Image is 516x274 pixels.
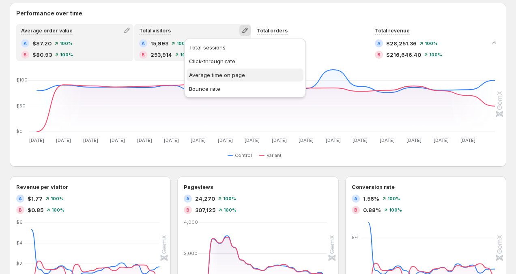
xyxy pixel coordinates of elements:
span: 100% [425,41,438,46]
text: $6 [16,219,23,225]
text: [DATE] [110,137,125,143]
h2: A [24,41,27,46]
span: Total sessions [189,44,226,51]
span: 100% [223,196,236,201]
span: Variant [267,152,282,158]
text: [DATE] [326,137,341,143]
span: $0.85 [28,206,43,214]
h2: Performance over time [16,9,500,17]
text: $4 [16,240,23,246]
span: Average order value [21,28,73,34]
text: 2,000 [184,250,198,256]
span: Total orders [257,28,288,34]
span: Total visitors [139,28,171,34]
text: [DATE] [56,137,71,143]
span: $87.20 [32,39,52,47]
button: Variant [259,150,285,160]
text: [DATE] [29,137,44,143]
h2: A [142,41,145,46]
h2: B [186,208,189,212]
h2: B [142,52,145,57]
h2: A [186,196,189,201]
text: [DATE] [272,137,287,143]
text: 4,000 [184,219,198,225]
button: Control [228,150,255,160]
span: 307,125 [195,206,215,214]
span: 100% [52,208,64,212]
span: 1.56% [363,195,379,203]
button: Bounce rate [187,82,303,95]
span: Click-through rate [189,58,235,64]
text: [DATE] [406,137,421,143]
text: $100 [16,77,28,83]
span: $216,646.40 [386,51,421,59]
text: [DATE] [137,137,152,143]
span: 0.88% [363,206,381,214]
span: 100% [51,196,64,201]
text: [DATE] [191,137,206,143]
text: $0 [16,128,23,134]
text: 5% [352,235,359,240]
span: 100% [60,41,73,46]
h2: A [377,41,381,46]
text: [DATE] [353,137,368,143]
h2: B [19,208,22,212]
text: [DATE] [218,137,233,143]
h2: A [19,196,22,201]
span: $28,251.36 [386,39,417,47]
text: [DATE] [460,137,475,143]
span: Average time on page [189,72,245,78]
button: Collapse chart [488,37,500,48]
h3: Conversion rate [352,183,395,191]
span: 100% [176,41,189,46]
text: [DATE] [245,137,260,143]
span: 100% [389,208,402,212]
span: Total revenue [375,28,410,34]
span: 253,914 [150,51,172,59]
h2: B [24,52,27,57]
span: Control [235,152,252,158]
h2: A [354,196,357,201]
span: Bounce rate [189,86,220,92]
span: $80.93 [32,51,52,59]
span: $1.77 [28,195,43,203]
text: $50 [16,103,26,109]
button: Click-through rate [187,55,303,68]
text: $2 [16,261,22,266]
span: 100% [60,52,73,57]
text: [DATE] [299,137,314,143]
span: 100% [224,208,236,212]
h2: B [354,208,357,212]
span: 100% [429,52,442,57]
h2: B [377,52,381,57]
text: [DATE] [434,137,449,143]
button: Total sessions [187,41,303,54]
text: [DATE] [380,137,395,143]
text: [DATE] [164,137,179,143]
span: 100% [387,196,400,201]
button: Average time on page [187,68,303,81]
h3: Revenue per visitor [16,183,68,191]
text: [DATE] [83,137,98,143]
span: 24,270 [195,195,215,203]
h3: Pageviews [184,183,213,191]
span: 15,993 [150,39,168,47]
span: 100% [180,52,193,57]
